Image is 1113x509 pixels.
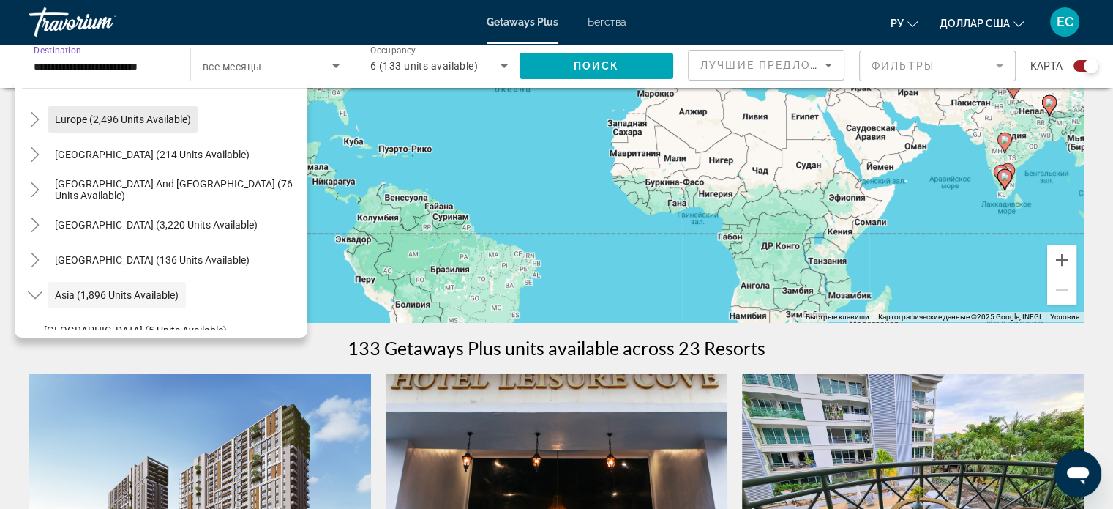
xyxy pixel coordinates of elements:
button: [GEOGRAPHIC_DATA] (214 units available) [48,141,257,168]
span: Лучшие предложения [700,59,856,71]
button: [GEOGRAPHIC_DATA] (136 units available) [48,247,257,273]
button: Изменить язык [891,12,918,34]
span: [GEOGRAPHIC_DATA] (214 units available) [55,149,250,160]
span: Картографические данные ©2025 Google, INEGI [878,313,1041,321]
a: Getaways Plus [487,16,558,28]
font: доллар США [940,18,1010,29]
button: Filter [859,50,1016,82]
span: Europe (2,496 units available) [55,114,191,125]
button: Asia (1,896 units available) [48,282,186,308]
span: Occupancy [370,45,416,56]
button: Изменить валюту [940,12,1024,34]
span: [GEOGRAPHIC_DATA] (136 units available) [55,254,250,266]
span: все месяцы [203,61,261,73]
button: Меню пользователя [1046,7,1084,37]
button: Быстрые клавиши [806,312,869,322]
a: Бегства [588,16,626,28]
a: Условия (ссылка откроется в новой вкладке) [1050,313,1079,321]
button: [GEOGRAPHIC_DATA] and [GEOGRAPHIC_DATA] (76 units available) [48,177,307,203]
a: Травориум [29,3,176,41]
span: карта [1030,56,1063,76]
button: Toggle South America (3,220 units available) [22,212,48,238]
button: Поиск [520,53,673,79]
button: [GEOGRAPHIC_DATA] (5 units available) [37,317,307,343]
button: Europe (2,496 units available) [48,106,198,133]
span: 6 (133 units available) [370,60,478,72]
iframe: Кнопка запуска окна обмена сообщениями [1054,450,1101,497]
h1: 133 Getaways Plus units available across 23 Resorts [348,337,765,359]
span: [GEOGRAPHIC_DATA] and [GEOGRAPHIC_DATA] (76 units available) [55,178,300,201]
button: Увеличить [1047,245,1076,275]
mat-select: Sort by [700,56,832,74]
span: Destination [34,45,81,55]
button: Toggle Europe (2,496 units available) [22,107,48,133]
button: Toggle Australia (214 units available) [22,142,48,168]
span: Поиск [574,60,620,72]
button: Toggle South Pacific and Oceania (76 units available) [22,177,48,203]
button: Уменьшить [1047,275,1076,305]
span: Asia (1,896 units available) [55,289,179,301]
button: [GEOGRAPHIC_DATA] (3,220 units available) [48,212,265,238]
span: [GEOGRAPHIC_DATA] (5 units available) [44,324,227,336]
font: ЕС [1057,14,1073,29]
font: ру [891,18,904,29]
button: Toggle Central America (136 units available) [22,248,48,273]
span: [GEOGRAPHIC_DATA] (3,220 units available) [55,219,258,231]
button: Toggle Asia (1,896 units available) [22,283,48,308]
